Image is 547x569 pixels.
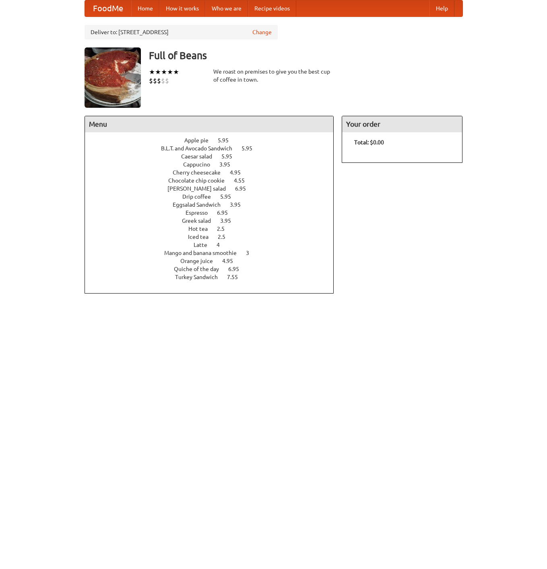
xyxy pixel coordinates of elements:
li: ★ [161,68,167,76]
a: Caesar salad 5.95 [181,153,247,160]
a: Chocolate chip cookie 4.55 [168,177,260,184]
a: B.L.T. and Avocado Sandwich 5.95 [161,145,267,152]
div: We roast on premises to give you the best cup of coffee in town. [213,68,334,84]
span: 6.95 [217,210,236,216]
span: 5.95 [221,153,240,160]
span: 4.55 [234,177,253,184]
span: 5.95 [242,145,260,152]
span: Espresso [186,210,216,216]
span: 5.95 [218,137,237,144]
span: Iced tea [188,234,217,240]
a: How it works [159,0,205,16]
a: Greek salad 3.95 [182,218,246,224]
a: Recipe videos [248,0,296,16]
li: ★ [149,68,155,76]
a: Quiche of the day 6.95 [174,266,254,272]
a: Latte 4 [194,242,235,248]
a: Eggsalad Sandwich 3.95 [173,201,256,208]
span: Apple pie [184,137,217,144]
a: Orange juice 4.95 [180,258,248,264]
span: Caesar salad [181,153,220,160]
span: Hot tea [188,226,216,232]
span: 4.95 [222,258,241,264]
a: Mango and banana smoothie 3 [164,250,264,256]
span: 7.55 [227,274,246,280]
span: 6.95 [235,185,254,192]
img: angular.jpg [85,47,141,108]
span: 3.95 [220,218,239,224]
span: 2.5 [217,226,233,232]
span: Turkey Sandwich [175,274,226,280]
a: Home [131,0,159,16]
a: Change [252,28,272,36]
a: Help [429,0,454,16]
li: $ [149,76,153,85]
span: Mango and banana smoothie [164,250,245,256]
span: B.L.T. and Avocado Sandwich [161,145,240,152]
a: Cherry cheesecake 4.95 [173,169,256,176]
span: 4.95 [230,169,249,176]
a: Espresso 6.95 [186,210,243,216]
li: $ [157,76,161,85]
span: Quiche of the day [174,266,227,272]
span: 6.95 [228,266,247,272]
span: Cappucino [183,161,218,168]
a: Apple pie 5.95 [184,137,244,144]
div: Deliver to: [STREET_ADDRESS] [85,25,278,39]
span: 3.95 [230,201,249,208]
li: ★ [173,68,179,76]
li: ★ [155,68,161,76]
li: ★ [167,68,173,76]
span: Orange juice [180,258,221,264]
span: 3.95 [219,161,238,168]
a: Iced tea 2.5 [188,234,240,240]
a: [PERSON_NAME] salad 6.95 [167,185,261,192]
span: Drip coffee [182,193,219,200]
span: Cherry cheesecake [173,169,229,176]
span: Latte [194,242,215,248]
a: FoodMe [85,0,131,16]
span: [PERSON_NAME] salad [167,185,234,192]
span: Eggsalad Sandwich [173,201,229,208]
li: $ [153,76,157,85]
a: Who we are [205,0,248,16]
span: 4 [217,242,228,248]
h3: Full of Beans [149,47,463,64]
a: Cappucino 3.95 [183,161,245,168]
a: Hot tea 2.5 [188,226,239,232]
li: $ [165,76,169,85]
h4: Your order [342,116,462,132]
h4: Menu [85,116,334,132]
a: Drip coffee 5.95 [182,193,246,200]
a: Turkey Sandwich 7.55 [175,274,253,280]
span: 3 [246,250,257,256]
span: Chocolate chip cookie [168,177,233,184]
span: 5.95 [220,193,239,200]
span: Greek salad [182,218,219,224]
li: $ [161,76,165,85]
span: 2.5 [218,234,233,240]
b: Total: $0.00 [354,139,384,146]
